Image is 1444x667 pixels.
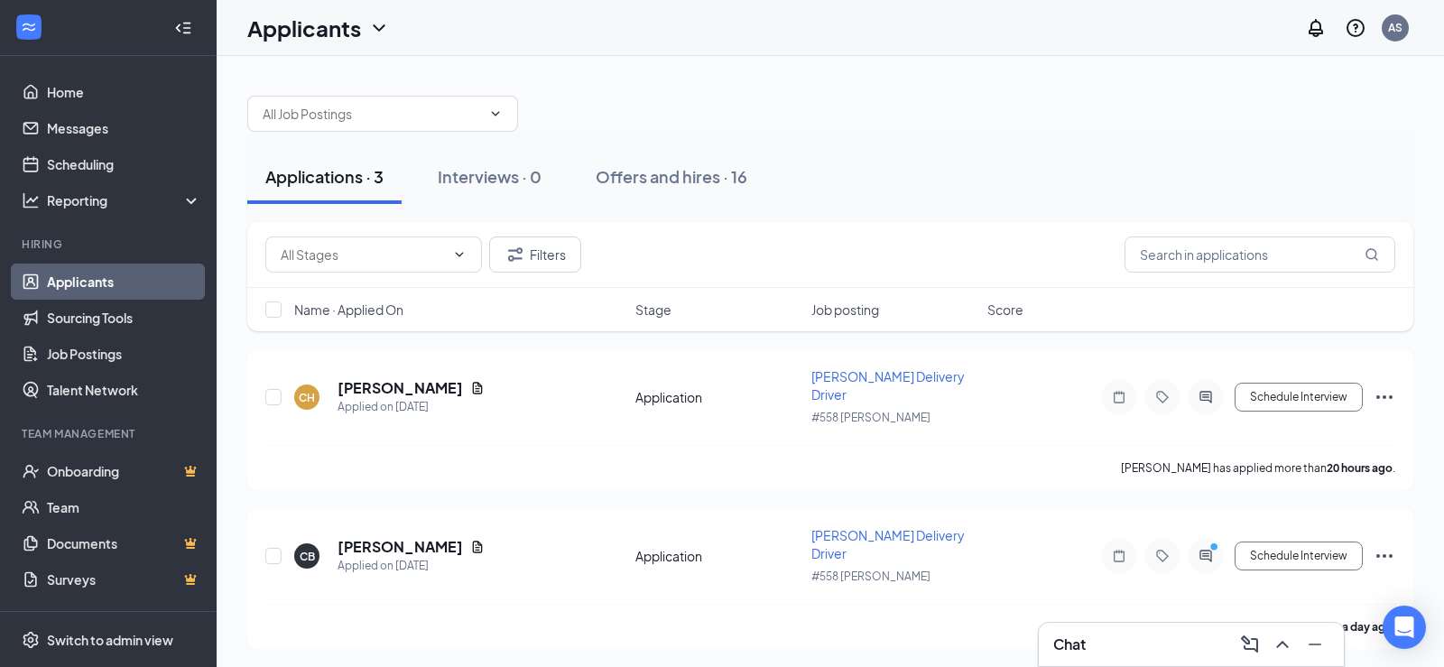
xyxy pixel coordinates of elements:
[300,549,315,564] div: CB
[338,398,485,416] div: Applied on [DATE]
[338,378,463,398] h5: [PERSON_NAME]
[47,453,201,489] a: OnboardingCrown
[281,245,445,264] input: All Stages
[1388,20,1402,35] div: AS
[22,426,198,441] div: Team Management
[1327,461,1393,475] b: 20 hours ago
[504,244,526,265] svg: Filter
[1195,390,1217,404] svg: ActiveChat
[489,236,581,273] button: Filter Filters
[1374,545,1395,567] svg: Ellipses
[1152,390,1173,404] svg: Tag
[265,165,384,188] div: Applications · 3
[1136,619,1395,635] p: [PERSON_NAME] has applied more than .
[811,301,879,319] span: Job posting
[47,525,201,561] a: DocumentsCrown
[174,19,192,37] svg: Collapse
[452,247,467,262] svg: ChevronDown
[1236,630,1264,659] button: ComposeMessage
[1365,247,1379,262] svg: MagnifyingGlass
[1125,236,1395,273] input: Search in applications
[247,13,361,43] h1: Applicants
[47,146,201,182] a: Scheduling
[47,191,202,209] div: Reporting
[22,631,40,649] svg: Settings
[470,381,485,395] svg: Document
[811,527,965,561] span: [PERSON_NAME] Delivery Driver
[22,236,198,252] div: Hiring
[1152,549,1173,563] svg: Tag
[338,557,485,575] div: Applied on [DATE]
[635,301,671,319] span: Stage
[1383,606,1426,649] div: Open Intercom Messenger
[47,74,201,110] a: Home
[811,368,965,403] span: [PERSON_NAME] Delivery Driver
[1121,460,1395,476] p: [PERSON_NAME] has applied more than .
[1053,635,1086,654] h3: Chat
[1195,549,1217,563] svg: ActiveChat
[1108,549,1130,563] svg: Note
[635,547,801,565] div: Application
[294,301,403,319] span: Name · Applied On
[987,301,1023,319] span: Score
[47,561,201,598] a: SurveysCrown
[263,104,481,124] input: All Job Postings
[1268,630,1297,659] button: ChevronUp
[47,489,201,525] a: Team
[811,570,930,583] span: #558 [PERSON_NAME]
[368,17,390,39] svg: ChevronDown
[438,165,541,188] div: Interviews · 0
[635,388,801,406] div: Application
[811,411,930,424] span: #558 [PERSON_NAME]
[1272,634,1293,655] svg: ChevronUp
[1342,620,1393,634] b: a day ago
[596,165,747,188] div: Offers and hires · 16
[47,631,173,649] div: Switch to admin view
[1235,383,1363,412] button: Schedule Interview
[1374,386,1395,408] svg: Ellipses
[470,540,485,554] svg: Document
[1301,630,1329,659] button: Minimize
[1206,542,1227,556] svg: PrimaryDot
[47,110,201,146] a: Messages
[1305,17,1327,39] svg: Notifications
[47,300,201,336] a: Sourcing Tools
[1108,390,1130,404] svg: Note
[20,18,38,36] svg: WorkstreamLogo
[1235,542,1363,570] button: Schedule Interview
[47,372,201,408] a: Talent Network
[22,191,40,209] svg: Analysis
[299,390,315,405] div: CH
[488,107,503,121] svg: ChevronDown
[338,537,463,557] h5: [PERSON_NAME]
[1345,17,1366,39] svg: QuestionInfo
[47,264,201,300] a: Applicants
[1239,634,1261,655] svg: ComposeMessage
[1304,634,1326,655] svg: Minimize
[47,336,201,372] a: Job Postings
